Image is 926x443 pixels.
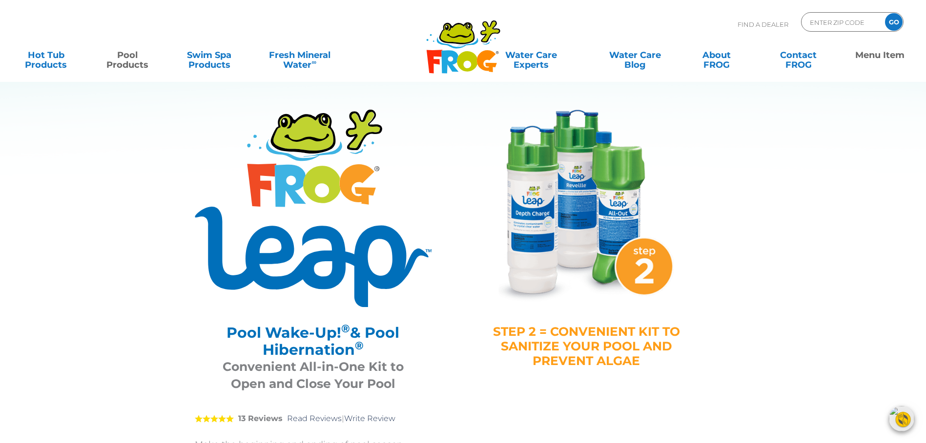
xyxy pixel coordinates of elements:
[311,58,316,66] sup: ∞
[254,45,345,65] a: Fresh MineralWater∞
[599,45,672,65] a: Water CareBlog
[207,358,419,392] h3: Convenient All-in-One Kit to Open and Close Your Pool
[173,45,246,65] a: Swim SpaProducts
[738,12,788,37] p: Find A Dealer
[809,15,875,29] input: Zip Code Form
[355,339,364,352] sup: ®
[344,414,395,423] a: Write Review
[91,45,164,65] a: PoolProducts
[10,45,82,65] a: Hot TubProducts
[195,415,234,423] span: 5
[195,400,432,438] div: |
[762,45,835,65] a: ContactFROG
[207,324,419,358] h2: Pool Wake-Up! & Pool Hibernation
[680,45,753,65] a: AboutFROG
[889,406,914,431] img: openIcon
[287,414,342,423] a: Read Reviews
[195,110,432,307] img: Product Logo
[341,322,350,335] sup: ®
[493,324,680,368] h4: STEP 2 = CONVENIENT KIT TO SANITIZE YOUR POOL AND PREVENT ALGAE
[885,13,903,31] input: GO
[844,45,916,65] a: Menu Item
[238,414,283,423] strong: 13 Reviews
[472,45,590,65] a: Water CareExperts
